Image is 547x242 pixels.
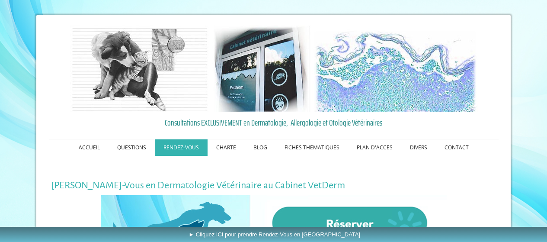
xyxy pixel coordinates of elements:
[51,116,496,129] a: Consultations EXCLUSIVEMENT en Dermatologie, Allergologie et Otologie Vétérinaires
[348,139,401,156] a: PLAN D'ACCES
[189,231,360,238] span: ► Cliquez ICI pour prendre Rendez-Vous en [GEOGRAPHIC_DATA]
[70,139,109,156] a: ACCUEIL
[208,139,245,156] a: CHARTE
[245,139,276,156] a: BLOG
[276,139,348,156] a: FICHES THEMATIQUES
[401,139,436,156] a: DIVERS
[436,139,477,156] a: CONTACT
[155,139,208,156] a: RENDEZ-VOUS
[51,180,496,191] h1: [PERSON_NAME]-Vous en Dermatologie Vétérinaire au Cabinet VetDerm
[109,139,155,156] a: QUESTIONS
